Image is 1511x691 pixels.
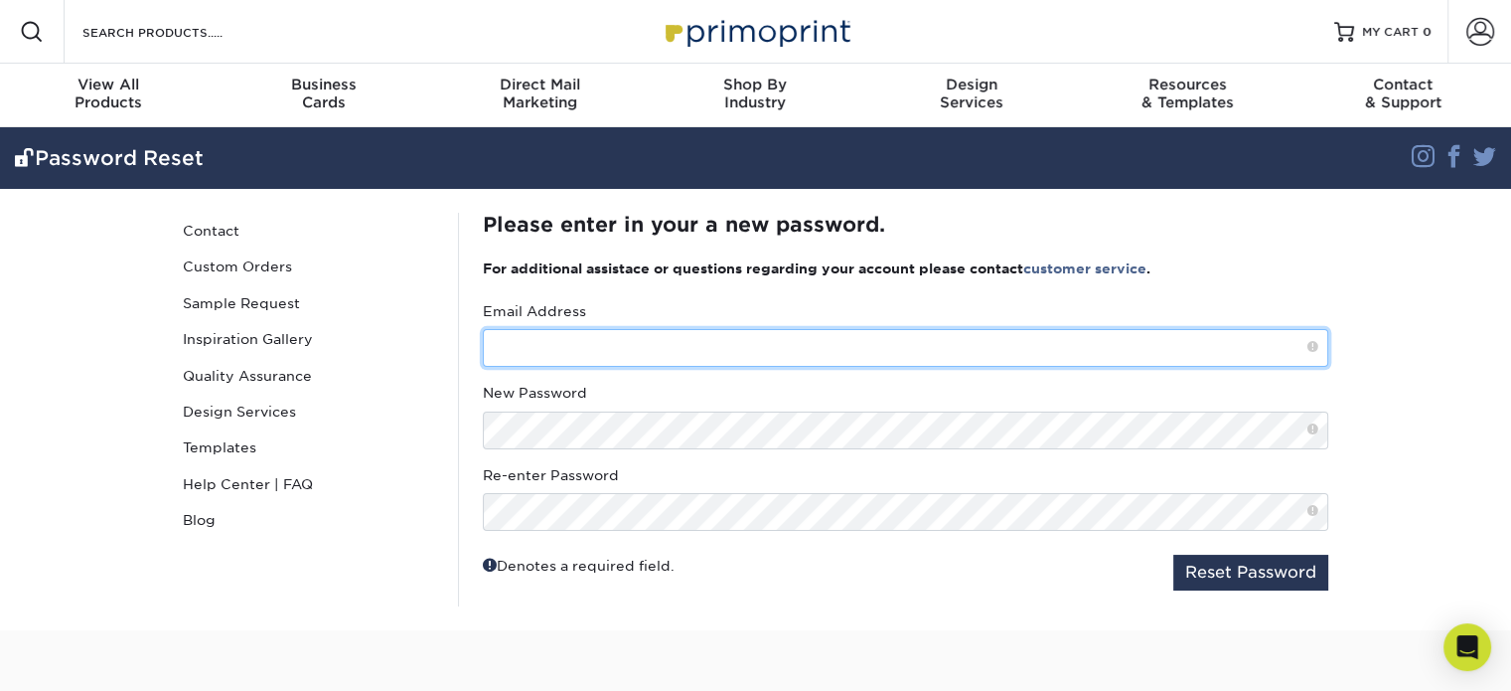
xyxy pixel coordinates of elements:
span: Shop By [648,76,863,93]
div: & Support [1295,76,1511,111]
div: Marketing [432,76,648,111]
a: Design Services [175,394,443,430]
a: Contact [175,213,443,249]
label: New Password [483,383,587,403]
button: Reset Password [1173,555,1328,591]
a: Shop ByIndustry [648,64,863,127]
div: Open Intercom Messenger [1443,623,1491,671]
div: Industry [648,76,863,111]
span: MY CART [1362,24,1419,41]
h3: For additional assistace or questions regarding your account please contact . [483,260,1328,276]
div: & Templates [1079,76,1294,111]
a: Contact& Support [1295,64,1511,127]
span: Design [863,76,1079,93]
div: Cards [216,76,431,111]
a: Quality Assurance [175,358,443,394]
a: customer service [1023,260,1146,276]
a: Custom Orders [175,249,443,284]
label: Email Address [483,301,586,321]
h2: Please enter in your a new password. [483,213,1328,237]
a: Help Center | FAQ [175,466,443,502]
span: Contact [1295,76,1511,93]
a: Direct MailMarketing [432,64,648,127]
div: Denotes a required field. [483,555,675,576]
a: Resources& Templates [1079,64,1294,127]
a: BusinessCards [216,64,431,127]
a: DesignServices [863,64,1079,127]
span: Direct Mail [432,76,648,93]
input: SEARCH PRODUCTS..... [80,20,274,44]
a: Blog [175,502,443,538]
span: 0 [1423,25,1432,39]
div: Services [863,76,1079,111]
a: Templates [175,430,443,465]
label: Re-enter Password [483,465,619,485]
img: Primoprint [657,10,855,53]
a: Sample Request [175,285,443,321]
span: Resources [1079,76,1294,93]
a: Inspiration Gallery [175,321,443,357]
span: Business [216,76,431,93]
